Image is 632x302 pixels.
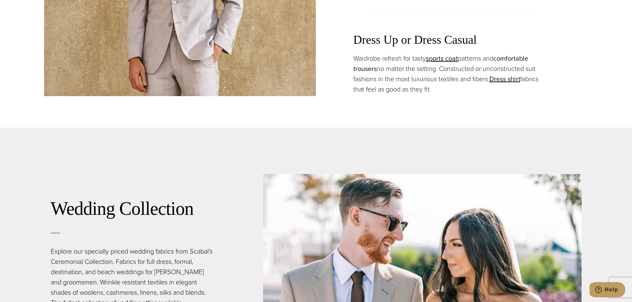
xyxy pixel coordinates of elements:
a: sports coat [426,53,458,63]
a: Dress shirt [489,74,520,84]
p: Wardrobe refresh for tasty patterns and no matter the setting. Constructed or unconstructed suit ... [353,53,551,94]
a: comfortable trousers [353,53,528,74]
iframe: Opens a widget where you can chat to one of our agents [590,282,625,299]
h2: Wedding Collection [51,197,213,220]
h3: Dress Up or Dress Casual [353,30,551,50]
